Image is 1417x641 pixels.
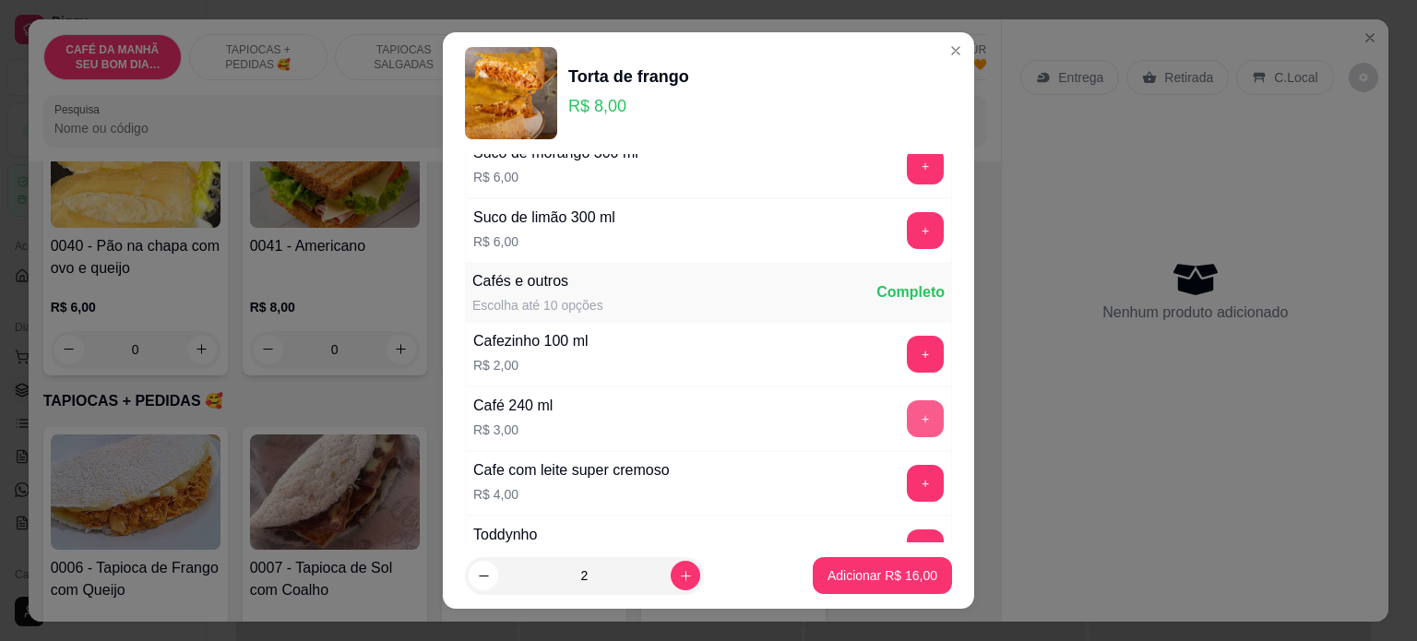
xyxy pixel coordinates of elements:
[876,281,945,303] div: Completo
[907,400,944,437] button: add
[941,36,970,65] button: Close
[473,168,638,186] p: R$ 6,00
[465,47,557,139] img: product-image
[907,529,944,566] button: add
[473,207,615,229] div: Suco de limão 300 ml
[473,330,589,352] div: Cafezinho 100 ml
[473,524,537,546] div: Toddynho
[568,93,689,119] p: R$ 8,00
[473,232,615,251] p: R$ 6,00
[473,459,670,481] div: Cafe com leite super cremoso
[473,485,670,504] p: R$ 4,00
[472,296,603,315] div: Escolha até 10 opções
[813,557,952,594] button: Adicionar R$ 16,00
[828,566,937,585] p: Adicionar R$ 16,00
[907,212,944,249] button: add
[907,148,944,184] button: add
[473,395,553,417] div: Café 240 ml
[907,336,944,373] button: add
[907,465,944,502] button: add
[469,561,498,590] button: decrease-product-quantity
[473,356,589,374] p: R$ 2,00
[473,421,553,439] p: R$ 3,00
[568,64,689,89] div: Torta de frango
[472,270,603,292] div: Cafés e outros
[671,561,700,590] button: increase-product-quantity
